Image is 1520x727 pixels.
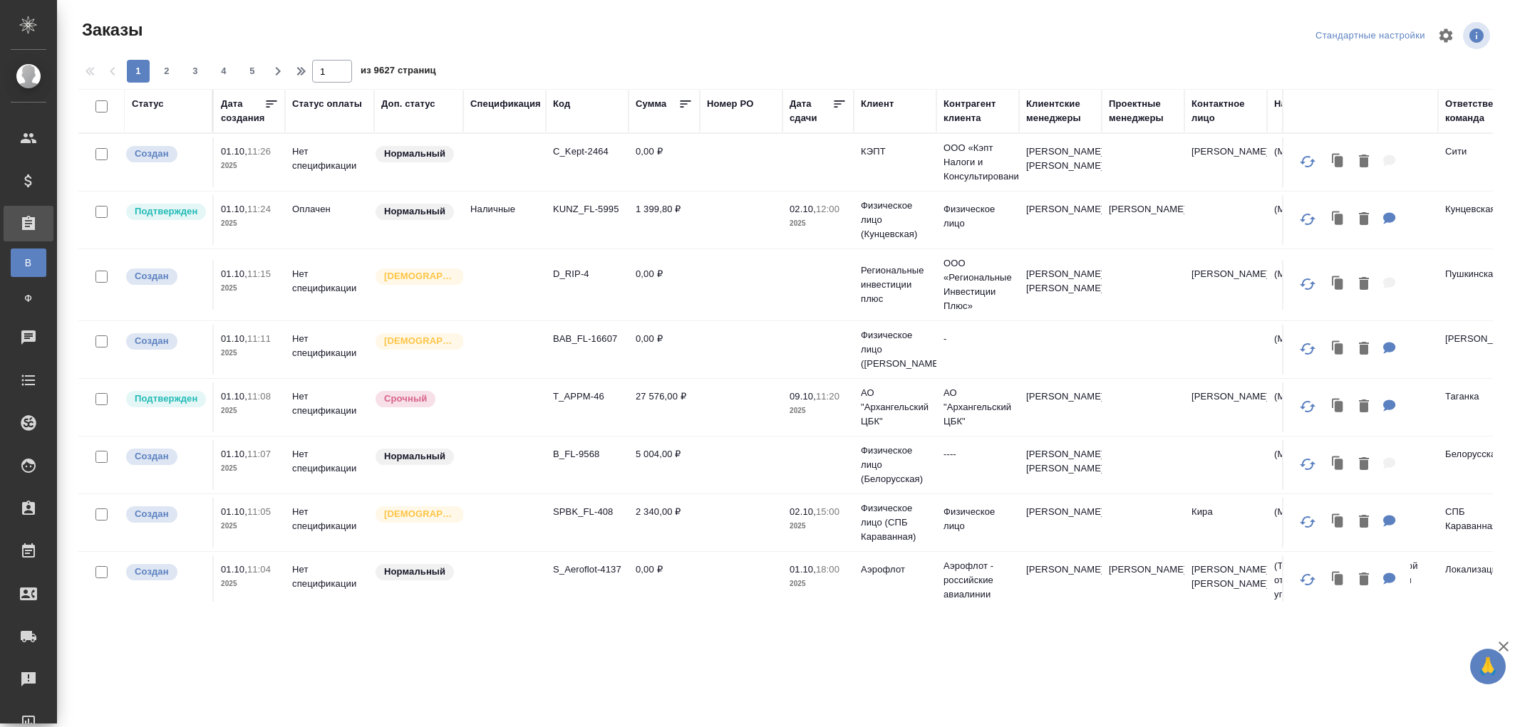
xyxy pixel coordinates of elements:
[1267,195,1438,245] td: (МБ) ООО "Монблан"
[553,505,621,519] p: SPBK_FL-408
[1019,498,1102,548] td: [PERSON_NAME]
[135,147,169,161] p: Создан
[1267,137,1438,187] td: (МБ) ООО "Монблан"
[470,97,541,111] div: Спецификация
[241,60,264,83] button: 5
[374,563,456,582] div: Статус по умолчанию для стандартных заказов
[861,145,929,159] p: КЭПТ
[241,64,264,78] span: 5
[1445,97,1516,125] div: Ответственная команда
[374,202,456,221] div: Статус по умолчанию для стандартных заказов
[381,97,435,111] div: Доп. статус
[861,97,894,111] div: Клиент
[1376,335,1403,364] button: Для КМ: от КВ паспорт кирг-рус НЗ для Сахарово сегодня
[374,389,456,409] div: Выставляется автоматически, если на указанный объем услуг необходимо больше времени в стандартном...
[1019,137,1102,187] td: [PERSON_NAME] [PERSON_NAME]
[861,263,929,306] p: Региональные инвестиции плюс
[1352,508,1376,537] button: Удалить
[285,440,374,490] td: Нет спецификации
[135,507,169,521] p: Создан
[125,389,205,409] div: Выставляет КМ после уточнения всех необходимых деталей и получения согласия клиента на запуск. С ...
[1325,450,1352,479] button: Клонировать
[629,195,700,245] td: 1 399,80 ₽
[132,97,164,111] div: Статус
[816,506,839,517] p: 15:00
[18,291,39,305] span: Ф
[816,204,839,214] p: 12:00
[125,505,205,524] div: Выставляется автоматически при создании заказа
[861,444,929,486] p: Физическое лицо (Белорусская)
[374,145,456,164] div: Статус по умолчанию для стандартных заказов
[135,204,197,219] p: Подтвержден
[285,325,374,375] td: Нет спецификации
[221,564,247,575] p: 01.10,
[629,260,700,310] td: 0,00 ₽
[790,391,816,402] p: 09.10,
[1352,392,1376,422] button: Удалить
[1291,332,1325,366] button: Обновить
[790,216,847,231] p: 2025
[221,204,247,214] p: 01.10,
[1291,145,1325,179] button: Обновить
[1325,565,1352,595] button: Клонировать
[247,268,271,279] p: 11:15
[221,461,278,476] p: 2025
[1019,195,1102,245] td: [PERSON_NAME]
[221,268,247,279] p: 01.10,
[629,325,700,375] td: 0,00 ₽
[790,564,816,575] p: 01.10,
[135,269,169,283] p: Создан
[790,97,832,125] div: Дата сдачи
[361,62,436,83] span: из 9627 страниц
[135,334,169,348] p: Создан
[221,333,247,344] p: 01.10,
[1191,97,1260,125] div: Контактное лицо
[943,141,1012,184] p: ООО «Кэпт Налоги и Консультирование»
[1376,565,1403,595] button: Для КМ: Грузовые перевозки_Васина Н., S_Aeroflot-4137
[943,202,1012,231] p: Физическое лицо
[790,404,847,418] p: 2025
[247,204,271,214] p: 11:24
[943,559,1012,602] p: Аэрофлот - российские авиалинии
[790,577,847,591] p: 2025
[1184,555,1267,605] td: [PERSON_NAME] [PERSON_NAME]
[1019,260,1102,310] td: [PERSON_NAME] [PERSON_NAME]
[553,332,621,346] p: BAB_FL-16607
[285,498,374,548] td: Нет спецификации
[221,146,247,157] p: 01.10,
[1463,22,1493,49] span: Посмотреть информацию
[1291,202,1325,236] button: Обновить
[629,498,700,548] td: 2 340,00 ₽
[1470,649,1506,684] button: 🙏
[1019,382,1102,432] td: [PERSON_NAME]
[943,256,1012,313] p: ООО «Региональные Инвестиции Плюс»
[247,391,271,402] p: 11:08
[384,449,445,464] p: Нормальный
[1429,19,1463,53] span: Настроить таблицу
[155,64,178,78] span: 2
[553,145,621,159] p: C_Kept-2464
[285,260,374,310] td: Нет спецификации
[1312,25,1429,47] div: split button
[78,19,143,41] span: Заказы
[1267,325,1438,375] td: (МБ) ООО "Монблан"
[553,267,621,281] p: D_RIP-4
[125,267,205,286] div: Выставляется автоматически при создании заказа
[553,202,621,216] p: KUNZ_FL-5995
[221,216,278,231] p: 2025
[247,449,271,459] p: 11:07
[384,565,445,579] p: Нормальный
[125,145,205,164] div: Выставляется автоматически при создании заказа
[247,564,271,575] p: 11:04
[1291,267,1325,301] button: Обновить
[18,256,39,270] span: В
[1184,498,1267,548] td: Кира
[221,391,247,402] p: 01.10,
[1325,508,1352,537] button: Клонировать
[212,60,235,83] button: 4
[553,389,621,404] p: T_APPM-46
[212,64,235,78] span: 4
[1325,335,1352,364] button: Клонировать
[184,60,207,83] button: 3
[1352,450,1376,479] button: Удалить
